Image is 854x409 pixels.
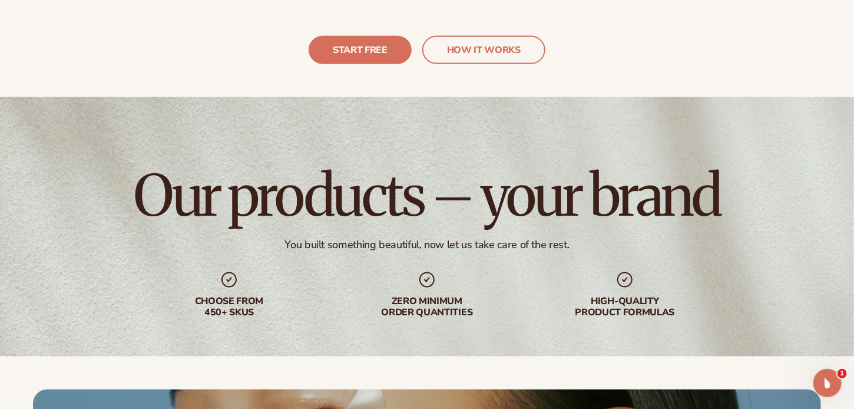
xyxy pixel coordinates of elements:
[838,369,847,378] span: 1
[550,296,700,319] div: High-quality product formulas
[422,36,545,64] a: HOW IT WORKS
[309,36,412,64] a: START FREE
[134,167,720,224] h2: Our products – your brand
[352,296,502,319] div: Zero minimum order quantities
[285,238,570,252] div: You built something beautiful, now let us take care of the rest.
[154,296,304,319] div: Choose from 450+ Skus
[813,369,842,397] iframe: Intercom live chat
